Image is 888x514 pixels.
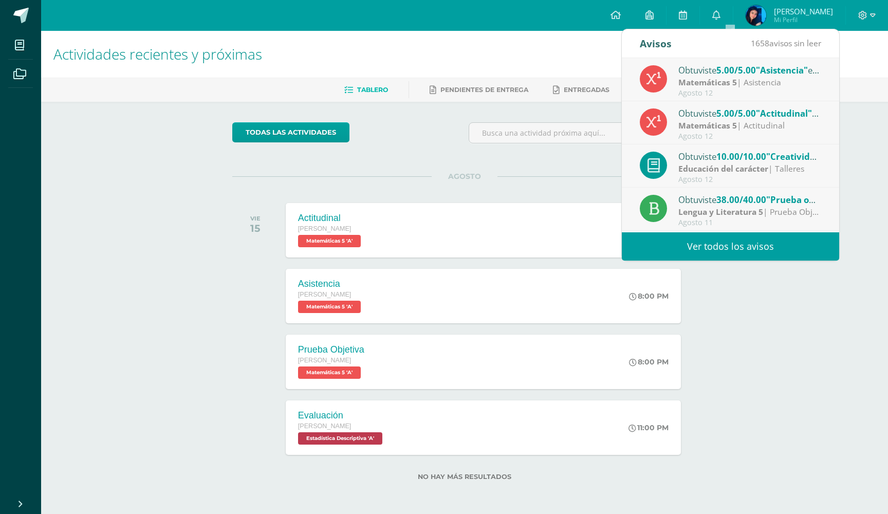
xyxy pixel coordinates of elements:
[298,423,351,430] span: [PERSON_NAME]
[440,86,528,94] span: Pendientes de entrega
[344,82,388,98] a: Tablero
[678,77,737,88] strong: Matemáticas 5
[716,64,756,76] span: 5.00/5.00
[751,38,769,49] span: 1658
[678,106,821,120] div: Obtuviste en
[756,107,819,119] span: "Actitudinal"
[250,222,261,234] div: 15
[564,86,609,94] span: Entregadas
[678,206,821,218] div: | Prueba Objetiva
[716,194,766,206] span: 38.00/40.00
[629,357,669,366] div: 8:00 PM
[678,163,821,175] div: | Talleres
[629,291,669,301] div: 8:00 PM
[678,218,821,227] div: Agosto 11
[298,235,361,247] span: Matemáticas 5 'A'
[678,175,821,184] div: Agosto 12
[430,82,528,98] a: Pendientes de entrega
[678,132,821,141] div: Agosto 12
[678,206,763,217] strong: Lengua y Literatura 5
[678,120,821,132] div: | Actitudinal
[678,120,737,131] strong: Matemáticas 5
[298,357,351,364] span: [PERSON_NAME]
[640,29,672,58] div: Avisos
[298,225,351,232] span: [PERSON_NAME]
[678,193,821,206] div: Obtuviste en
[298,344,364,355] div: Prueba Objetiva
[751,38,821,49] span: avisos sin leer
[298,432,382,445] span: Estadística Descriptiva 'A'
[298,213,363,224] div: Actitudinal
[746,5,766,26] img: bbd03f31755a1d90598f1d1d12476aa6.png
[678,63,821,77] div: Obtuviste en
[250,215,261,222] div: VIE
[553,82,609,98] a: Entregadas
[774,6,833,16] span: [PERSON_NAME]
[298,366,361,379] span: Matemáticas 5 'A'
[774,15,833,24] span: Mi Perfil
[766,194,843,206] span: "Prueba objetiva"
[298,410,385,421] div: Evaluación
[232,122,349,142] a: todas las Actividades
[298,279,363,289] div: Asistencia
[232,473,697,481] label: No hay más resultados
[756,64,808,76] span: "Asistencia"
[432,172,497,181] span: AGOSTO
[298,301,361,313] span: Matemáticas 5 'A'
[678,89,821,98] div: Agosto 12
[53,44,262,64] span: Actividades recientes y próximas
[678,163,768,174] strong: Educación del carácter
[469,123,697,143] input: Busca una actividad próxima aquí...
[622,232,839,261] a: Ver todos los avisos
[716,151,766,162] span: 10.00/10.00
[298,291,351,298] span: [PERSON_NAME]
[678,77,821,88] div: | Asistencia
[628,423,669,432] div: 11:00 PM
[716,107,756,119] span: 5.00/5.00
[357,86,388,94] span: Tablero
[678,150,821,163] div: Obtuviste en
[766,151,825,162] span: "Creatividad"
